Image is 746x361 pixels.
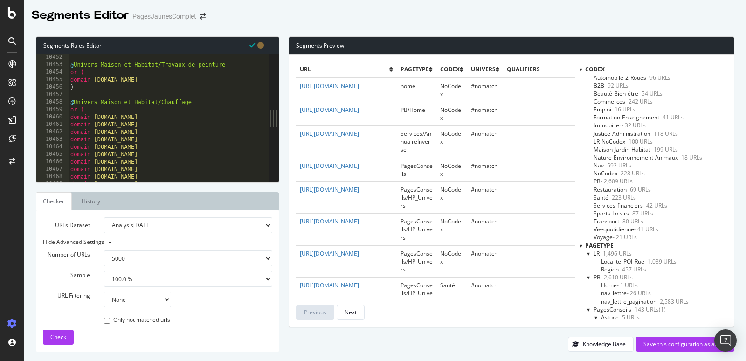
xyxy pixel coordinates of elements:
span: - 42 URLs [643,201,667,209]
span: - 1 URLs [617,281,638,289]
span: #nomatch [471,162,497,170]
span: - 2,583 URLs [656,298,689,305]
span: Click to filter codex on Nature-Environnement-Animaux [594,153,702,161]
div: 10468 [36,173,69,180]
span: - 92 URLs [604,82,629,90]
div: 10465 [36,151,69,158]
span: Click to filter pagetype on LR/Localite_POI_Rue [601,257,677,265]
div: PagesJaunesComplet [132,12,196,21]
span: Click to filter pagetype on PagesConseils [659,305,666,313]
span: - 21 URLs [613,233,637,241]
span: NoCodex [440,82,461,98]
span: Click to filter codex on Automobile-2-Roues [594,74,670,82]
span: - 5 URLs [619,313,640,321]
span: Click to filter codex on Nav [594,161,631,169]
span: Click to filter codex on Sports-Loisirs [594,209,653,217]
span: pagetype [401,65,429,73]
button: Previous [296,305,334,320]
span: - 199 URLs [650,146,678,153]
span: univers [471,65,496,73]
span: PagesConseils/HP_Univers [401,186,433,209]
span: - 54 URLs [638,90,663,97]
div: 10456 [36,83,69,91]
span: Services/AnnuaireInverse [401,130,431,153]
a: [URL][DOMAIN_NAME] [300,82,359,90]
span: #nomatch [471,186,497,194]
a: [URL][DOMAIN_NAME] [300,217,359,225]
div: Segments Editor [32,7,129,23]
span: - 223 URLs [608,194,636,201]
a: [URL][DOMAIN_NAME] [300,106,359,114]
span: Click to filter codex on Justice-Administration [594,130,678,138]
span: pagetype [585,242,614,250]
div: 10467 [36,166,69,173]
div: 10461 [36,121,69,128]
div: 10466 [36,158,69,166]
span: NoCodex [440,106,461,122]
span: PagesConseils/HP_Univers [401,281,433,305]
span: PagesConseils/HP_Univers [401,250,433,273]
a: [URL][DOMAIN_NAME] [300,186,359,194]
a: History [74,192,108,210]
label: Only not matched urls [104,316,170,325]
div: Save this configuration as active [643,340,727,348]
span: url [300,65,389,73]
span: PagesConseils/HP_Univers [401,217,433,241]
span: - 457 URLs [619,265,646,273]
span: Click to filter pagetype on LR/Region [601,265,646,273]
span: - 18 URLs [678,153,702,161]
span: Click to filter codex on PB [594,177,633,185]
span: Click to filter codex on Immobilier [594,121,646,129]
span: Click to filter pagetype on PB/nav_lettre [601,289,651,297]
span: #nomatch [471,217,497,225]
span: NoCodex [440,162,461,178]
div: 10460 [36,113,69,121]
span: - 100 URLs [625,138,653,146]
span: You have unsaved modifications [257,41,264,49]
span: - 69 URLs [627,186,651,194]
button: Check [43,330,74,345]
div: Hide Advanced Settings [36,238,265,246]
div: Open Intercom Messenger [714,329,737,352]
span: - 87 URLs [629,209,653,217]
div: Previous [304,308,326,316]
span: - 143 URLs [631,305,659,313]
label: Number of URLs [36,250,97,258]
button: Next [337,305,365,320]
div: 10459 [36,106,69,113]
span: NoCodex [440,130,461,146]
span: Click to filter pagetype on PB/nav_lettre_pagination [601,298,689,305]
span: qualifiers [507,65,596,73]
span: - 2,609 URLs [601,177,633,185]
a: Checker [36,192,72,210]
span: - 118 URLs [650,130,678,138]
span: - 26 URLs [627,289,651,297]
span: #nomatch [471,250,497,257]
span: #nomatch [471,281,497,289]
span: Click to filter codex on Formation-Enseignement [594,113,684,121]
span: NoCodex [440,217,461,233]
span: Click to filter codex on Transport [594,217,643,225]
span: - 32 URLs [622,121,646,129]
input: Only not matched urls [104,318,110,324]
span: Syntax is valid [249,41,255,49]
div: 10457 [36,91,69,98]
span: NoCodex [440,186,461,201]
div: 10469 [36,180,69,188]
span: - 80 URLs [619,217,643,225]
span: Click to filter codex on Commerces [594,97,653,105]
div: 10464 [36,143,69,151]
span: Click to filter pagetype on PagesConseils and its children [594,305,659,313]
span: Click to filter codex on Beauté-Bien-être [594,90,663,97]
span: Check [50,333,66,341]
div: Knowledge Base [583,340,626,348]
span: home [401,82,415,90]
span: - 41 URLs [659,113,684,121]
span: - 242 URLs [625,97,653,105]
span: PagesConseils [401,162,433,178]
button: Knowledge Base [568,337,634,352]
a: Knowledge Base [568,340,634,348]
a: [URL][DOMAIN_NAME] [300,250,359,257]
span: #nomatch [471,82,497,90]
span: #nomatch [471,106,497,114]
